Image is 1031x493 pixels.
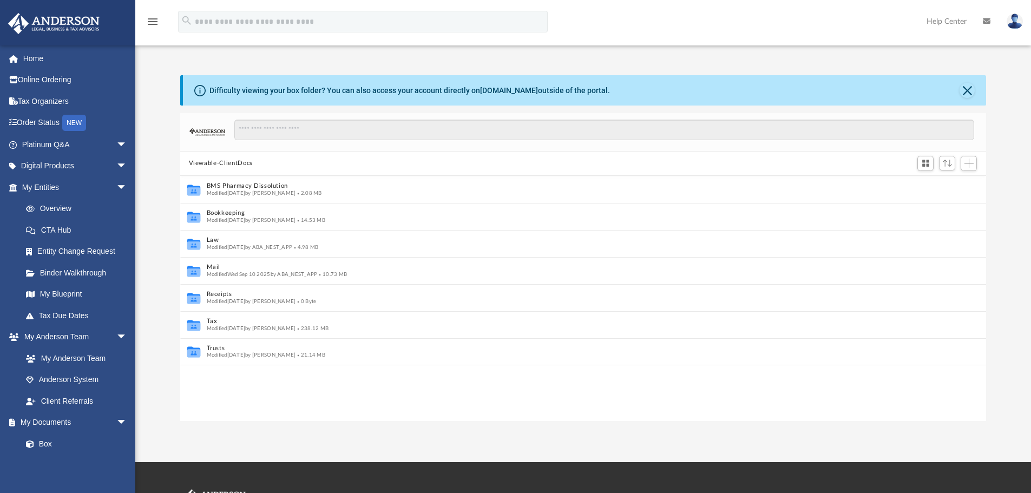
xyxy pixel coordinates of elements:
i: search [181,15,193,27]
span: Modified [DATE] by [PERSON_NAME] [206,190,295,195]
span: Modified [DATE] by [PERSON_NAME] [206,298,295,304]
span: 21.14 MB [295,352,325,358]
div: grid [180,176,987,422]
a: My Entitiesarrow_drop_down [8,176,143,198]
a: Home [8,48,143,69]
button: Tax [206,318,945,325]
a: Tax Organizers [8,90,143,112]
button: Bookkeeping [206,209,945,216]
a: Platinum Q&Aarrow_drop_down [8,134,143,155]
button: Mail [206,264,945,271]
div: Difficulty viewing your box folder? You can also access your account directly on outside of the p... [209,85,610,96]
span: Modified [DATE] by [PERSON_NAME] [206,217,295,222]
span: 14.53 MB [295,217,325,222]
a: Digital Productsarrow_drop_down [8,155,143,177]
a: Client Referrals [15,390,138,412]
button: Receipts [206,291,945,298]
button: Add [961,156,977,171]
button: Close [960,83,975,98]
button: Viewable-ClientDocs [189,159,253,168]
span: Modified [DATE] by [PERSON_NAME] [206,325,295,331]
span: 2.08 MB [295,190,321,195]
a: My Blueprint [15,284,138,305]
button: Law [206,236,945,244]
img: User Pic [1007,14,1023,29]
a: CTA Hub [15,219,143,241]
button: Sort [939,156,955,170]
a: Box [15,433,133,455]
span: 0 Byte [295,298,316,304]
button: BMS Pharmacy Dissolution [206,182,945,189]
i: menu [146,15,159,28]
button: Trusts [206,345,945,352]
a: Meeting Minutes [15,455,138,476]
a: My Anderson Team [15,347,133,369]
span: 4.98 MB [292,244,318,249]
a: menu [146,21,159,28]
span: 238.12 MB [295,325,329,331]
a: Binder Walkthrough [15,262,143,284]
span: arrow_drop_down [116,326,138,349]
div: NEW [62,115,86,131]
a: Anderson System [15,369,138,391]
a: Online Ordering [8,69,143,91]
span: Modified [DATE] by [PERSON_NAME] [206,352,295,358]
a: Tax Due Dates [15,305,143,326]
span: Modified [DATE] by ABA_NEST_APP [206,244,292,249]
a: [DOMAIN_NAME] [480,86,538,95]
span: 10.73 MB [317,271,347,277]
input: Search files and folders [234,120,974,140]
span: arrow_drop_down [116,412,138,434]
button: Switch to Grid View [917,156,934,171]
span: arrow_drop_down [116,176,138,199]
a: Overview [15,198,143,220]
span: arrow_drop_down [116,134,138,156]
a: My Documentsarrow_drop_down [8,412,138,433]
a: Order StatusNEW [8,112,143,134]
a: My Anderson Teamarrow_drop_down [8,326,138,348]
a: Entity Change Request [15,241,143,262]
img: Anderson Advisors Platinum Portal [5,13,103,34]
span: arrow_drop_down [116,155,138,178]
span: Modified Wed Sep 10 2025 by ABA_NEST_APP [206,271,317,277]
